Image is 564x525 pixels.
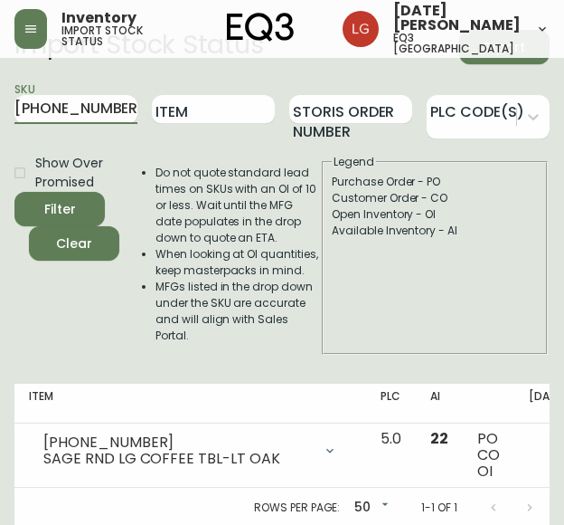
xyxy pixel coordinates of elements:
img: 2638f148bab13be18035375ceda1d187 [343,11,379,47]
div: Filter [44,198,76,221]
button: Filter [14,192,105,226]
span: [DATE][PERSON_NAME] [393,4,521,33]
li: MFGs listed in the drop down under the SKU are accurate and will align with Sales Portal. [155,279,320,344]
span: Inventory [61,11,136,25]
span: OI [477,461,493,482]
h5: import stock status [61,25,164,47]
th: PLC [366,384,416,424]
span: Show Over Promised [35,154,105,192]
th: Item [14,384,366,424]
div: SAGE RND LG COFFEE TBL-LT OAK [43,451,312,467]
div: Customer Order - CO [332,190,538,206]
button: Clear [29,226,119,261]
span: Clear [43,233,105,255]
p: 1-1 of 1 [421,500,457,516]
th: AI [416,384,463,424]
div: [PHONE_NUMBER]SAGE RND LG COFFEE TBL-LT OAK [29,431,352,471]
legend: Legend [332,154,376,170]
div: Available Inventory - AI [332,223,538,239]
img: logo [227,13,294,42]
h5: eq3 [GEOGRAPHIC_DATA] [393,33,521,54]
li: Do not quote standard lead times on SKUs with an OI of 10 or less. Wait until the MFG date popula... [155,165,320,246]
div: PO CO [477,431,500,480]
span: 22 [430,428,448,449]
div: 50 [347,493,392,523]
li: When looking at OI quantities, keep masterpacks in mind. [155,246,320,279]
p: Rows per page: [254,500,340,516]
div: Purchase Order - PO [332,174,538,190]
td: 5.0 [366,424,416,488]
div: [PHONE_NUMBER] [43,434,312,451]
div: Open Inventory - OI [332,206,538,223]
